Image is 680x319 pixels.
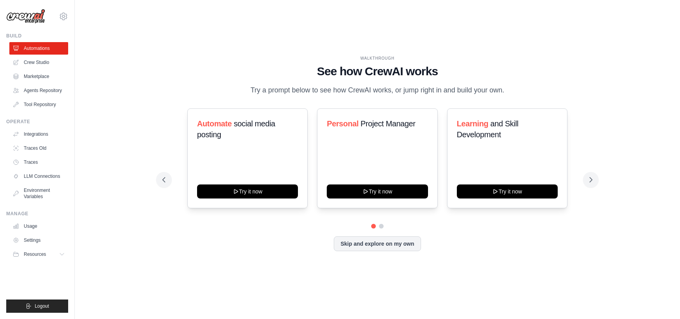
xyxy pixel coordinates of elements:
[9,156,68,168] a: Traces
[9,184,68,203] a: Environment Variables
[162,64,592,78] h1: See how CrewAI works
[6,33,68,39] div: Build
[6,119,68,125] div: Operate
[197,119,275,139] span: social media posting
[9,142,68,154] a: Traces Old
[247,85,508,96] p: Try a prompt below to see how CrewAI works, or jump right in and build your own.
[327,119,358,128] span: Personal
[162,55,592,61] div: WALKTHROUGH
[334,236,421,251] button: Skip and explore on my own
[197,119,232,128] span: Automate
[9,70,68,83] a: Marketplace
[9,248,68,261] button: Resources
[361,119,416,128] span: Project Manager
[6,300,68,313] button: Logout
[9,56,68,69] a: Crew Studio
[6,9,45,24] img: Logo
[327,184,428,198] button: Try it now
[9,42,68,55] a: Automations
[197,184,298,198] button: Try it now
[9,98,68,111] a: Tool Repository
[9,128,68,140] a: Integrations
[457,184,558,198] button: Try it now
[6,211,68,217] div: Manage
[9,234,68,246] a: Settings
[24,251,46,257] span: Resources
[9,220,68,232] a: Usage
[35,303,49,309] span: Logout
[457,119,488,128] span: Learning
[9,170,68,183] a: LLM Connections
[9,84,68,97] a: Agents Repository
